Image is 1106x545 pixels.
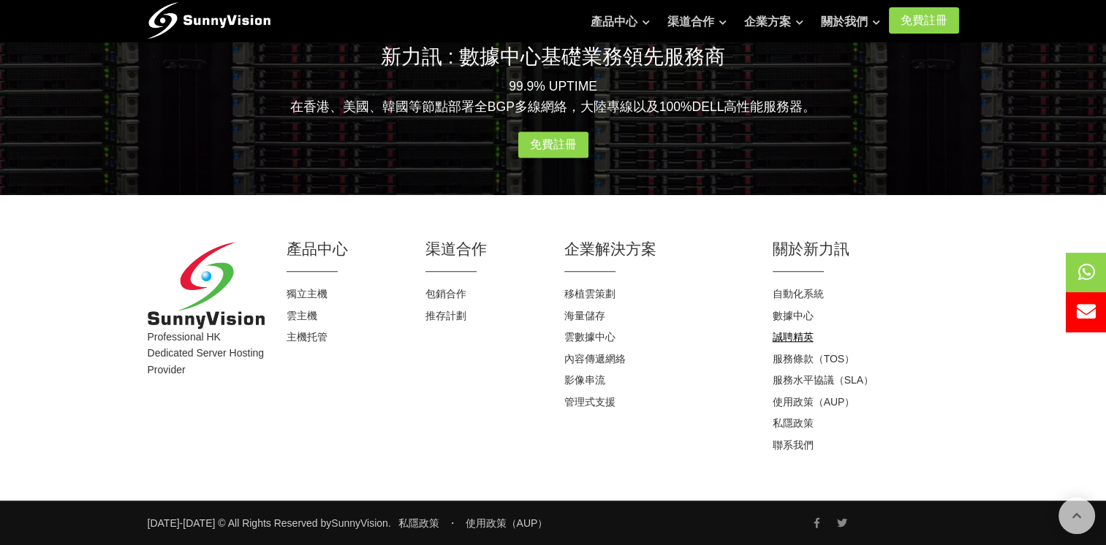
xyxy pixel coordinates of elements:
a: 數據中心 [773,310,814,321]
a: 企業方案 [744,7,803,37]
a: 主機托管 [287,331,327,343]
a: 私隱政策 [398,517,439,529]
p: 99.9% UPTIME 在香港、美國、韓國等節點部署全BGP多線網絡，大陸專線以及100%DELL高性能服務器。 [148,76,959,117]
a: 雲主機 [287,310,317,321]
a: 管理式支援 [564,396,616,408]
a: 使用政策（AUP） [466,517,548,529]
a: 產品中心 [591,7,650,37]
span: ・ [447,517,458,529]
a: 獨立主機 [287,288,327,300]
a: 雲數據中心 [564,331,616,343]
a: SunnyVision [331,517,388,529]
h2: 新力訊 : 數據中心基礎業務領先服務商 [148,42,959,71]
a: 私隱政策 [773,417,814,429]
a: 關於我們 [821,7,880,37]
small: [DATE]-[DATE] © All Rights Reserved by . [148,515,391,531]
a: 誠聘精英 [773,331,814,343]
a: 服務水平協議（SLA） [773,374,874,386]
a: 包銷合作 [425,288,466,300]
a: 移植雲策劃 [564,288,616,300]
a: 海量儲存 [564,310,605,321]
h2: 渠道合作 [425,238,542,259]
img: SunnyVision Limited [148,242,265,329]
a: 使用政策（AUP） [773,396,855,408]
a: 服務條款（TOS） [773,353,855,365]
h2: 關於新力訊 [773,238,959,259]
h2: 企業解決方案 [564,238,751,259]
a: 渠道合作 [667,7,727,37]
a: 自動化系統 [773,288,824,300]
a: 聯系我們 [773,439,814,451]
h2: 產品中心 [287,238,404,259]
a: 推存計劃 [425,310,466,321]
a: 影像串流 [564,374,605,386]
div: Professional HK Dedicated Server Hosting Provider [137,242,276,456]
a: 免費註冊 [889,7,959,34]
a: 免費註冊 [518,132,588,158]
a: 內容傳遞網絡 [564,353,626,365]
